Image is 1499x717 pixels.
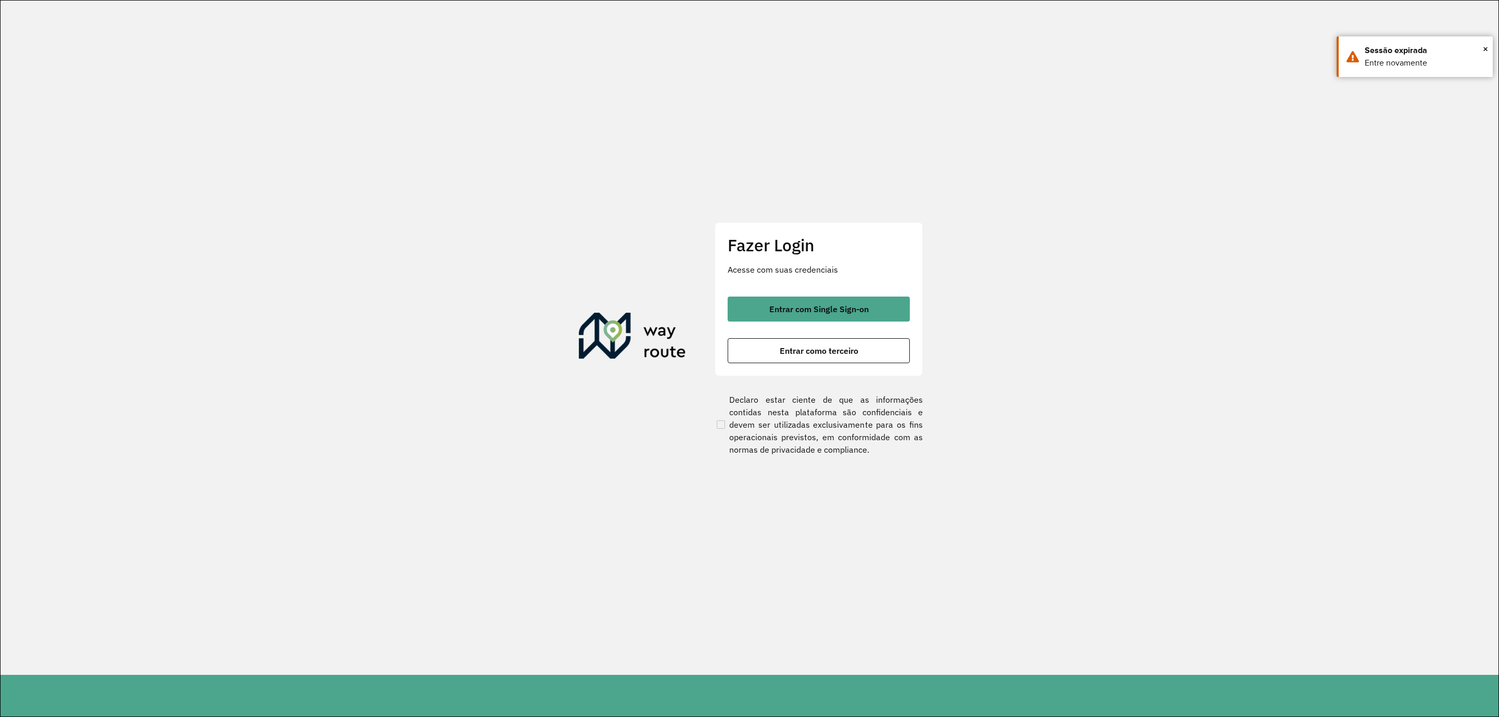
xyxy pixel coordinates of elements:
[780,347,858,355] span: Entrar como terceiro
[579,313,686,363] img: Roteirizador AmbevTech
[728,338,910,363] button: button
[1483,41,1488,57] span: ×
[1365,57,1485,69] div: Entre novamente
[728,235,910,255] h2: Fazer Login
[769,305,869,313] span: Entrar com Single Sign-on
[1365,44,1485,57] div: Sessão expirada
[728,263,910,276] p: Acesse com suas credenciais
[728,297,910,322] button: button
[1483,41,1488,57] button: Close
[715,393,923,456] label: Declaro estar ciente de que as informações contidas nesta plataforma são confidenciais e devem se...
